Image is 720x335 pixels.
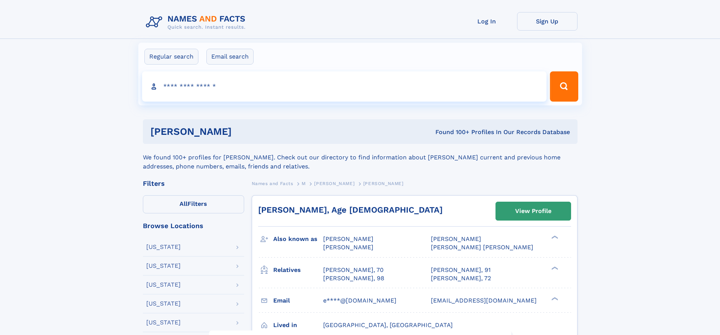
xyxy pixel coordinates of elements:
span: [PERSON_NAME] [363,181,404,186]
input: search input [142,71,547,102]
span: [PERSON_NAME] [431,235,481,242]
div: ❯ [550,296,559,301]
div: [US_STATE] [146,282,181,288]
a: View Profile [496,202,571,220]
span: [EMAIL_ADDRESS][DOMAIN_NAME] [431,297,537,304]
div: ❯ [550,266,559,270]
span: [GEOGRAPHIC_DATA], [GEOGRAPHIC_DATA] [323,321,453,329]
a: [PERSON_NAME], 70 [323,266,384,274]
div: [US_STATE] [146,320,181,326]
a: [PERSON_NAME], 72 [431,274,491,283]
div: Found 100+ Profiles In Our Records Database [333,128,570,136]
span: All [180,200,187,207]
a: Log In [457,12,517,31]
h3: Also known as [273,233,323,245]
a: [PERSON_NAME], Age [DEMOGRAPHIC_DATA] [258,205,443,215]
div: [US_STATE] [146,244,181,250]
a: [PERSON_NAME], 91 [431,266,491,274]
div: ❯ [550,235,559,240]
span: [PERSON_NAME] [323,235,373,242]
div: [US_STATE] [146,301,181,307]
a: Names and Facts [252,179,293,188]
a: [PERSON_NAME], 98 [323,274,384,283]
h3: Email [273,294,323,307]
span: [PERSON_NAME] [PERSON_NAME] [431,244,533,251]
div: Filters [143,180,244,187]
a: [PERSON_NAME] [314,179,355,188]
img: Logo Names and Facts [143,12,252,32]
div: View Profile [515,202,551,220]
a: Sign Up [517,12,578,31]
label: Filters [143,195,244,213]
h1: [PERSON_NAME] [150,127,334,136]
span: M [302,181,306,186]
button: Search Button [550,71,578,102]
div: Browse Locations [143,222,244,229]
label: Regular search [144,49,198,65]
div: We found 100+ profiles for [PERSON_NAME]. Check out our directory to find information about [PERS... [143,144,578,171]
span: [PERSON_NAME] [314,181,355,186]
span: [PERSON_NAME] [323,244,373,251]
h3: Relatives [273,264,323,276]
a: M [302,179,306,188]
label: Email search [206,49,254,65]
h3: Lived in [273,319,323,332]
div: [US_STATE] [146,263,181,269]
